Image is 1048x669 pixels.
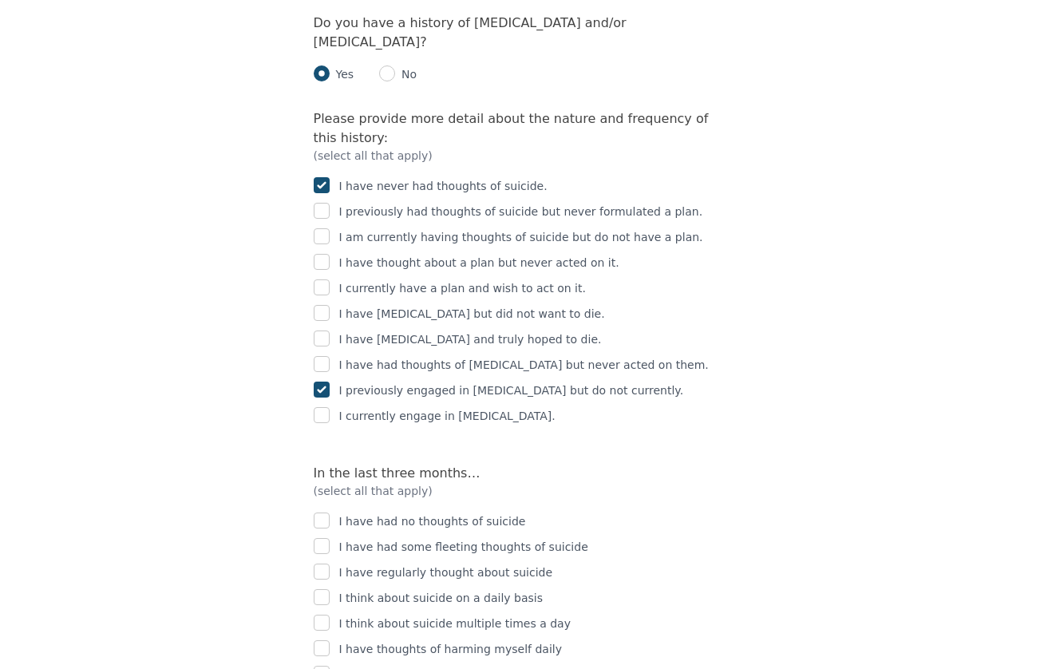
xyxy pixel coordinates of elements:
[339,588,544,608] p: I think about suicide on a daily basis
[339,330,602,349] p: I have [MEDICAL_DATA] and truly hoped to die.
[339,406,556,426] p: I currently engage in [MEDICAL_DATA].
[339,228,703,247] p: I am currently having thoughts of suicide but do not have a plan.
[330,66,354,82] p: Yes
[339,512,526,531] p: I have had no thoughts of suicide
[314,465,480,481] label: In the last three months…
[314,483,735,499] p: (select all that apply)
[339,279,586,298] p: I currently have a plan and wish to act on it.
[339,253,619,272] p: I have thought about a plan but never acted on it.
[314,111,709,145] label: Please provide more detail about the nature and frequency of this history:
[339,639,562,659] p: I have thoughts of harming myself daily
[339,176,548,196] p: I have never had thoughts of suicide.
[339,563,553,582] p: I have regularly thought about suicide
[314,15,627,49] label: Do you have a history of [MEDICAL_DATA] and/or [MEDICAL_DATA]?
[339,614,571,633] p: I think about suicide multiple times a day
[314,148,735,164] p: (select all that apply)
[339,537,588,556] p: I have had some fleeting thoughts of suicide
[339,304,605,323] p: I have [MEDICAL_DATA] but did not want to die.
[339,355,709,374] p: I have had thoughts of [MEDICAL_DATA] but never acted on them.
[339,381,684,400] p: I previously engaged in [MEDICAL_DATA] but do not currently.
[395,66,417,82] p: No
[339,202,703,221] p: I previously had thoughts of suicide but never formulated a plan.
